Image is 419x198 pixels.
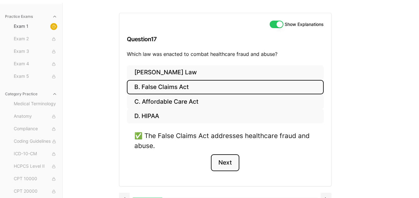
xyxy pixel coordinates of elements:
[285,22,324,27] label: Show Explanations
[127,80,324,95] button: B. False Claims Act
[14,176,57,182] span: CPT 10000
[14,61,57,67] span: Exam 4
[11,99,60,109] button: Medical Terminology
[11,59,60,69] button: Exam 4
[127,50,324,58] p: Which law was enacted to combat healthcare fraud and abuse?
[127,65,324,80] button: [PERSON_NAME] Law
[2,12,60,22] button: Practice Exams
[11,136,60,146] button: Coding Guidelines
[14,23,57,30] span: Exam 1
[14,73,57,80] span: Exam 5
[11,22,60,32] button: Exam 1
[14,101,57,107] span: Medical Terminology
[127,94,324,109] button: C. Affordable Care Act
[11,47,60,57] button: Exam 3
[127,109,324,124] button: D. HIPAA
[14,113,57,120] span: Anatomy
[11,186,60,196] button: CPT 20000
[14,126,57,132] span: Compliance
[11,174,60,184] button: CPT 10000
[14,151,57,157] span: ICD-10-CM
[11,34,60,44] button: Exam 2
[14,163,57,170] span: HCPCS Level II
[11,149,60,159] button: ICD-10-CM
[11,124,60,134] button: Compliance
[127,30,324,48] h3: Question 17
[14,36,57,42] span: Exam 2
[14,48,57,55] span: Exam 3
[211,154,239,171] button: Next
[2,89,60,99] button: Category Practice
[134,131,316,150] div: ✅ The False Claims Act addresses healthcare fraud and abuse.
[14,138,57,145] span: Coding Guidelines
[11,111,60,121] button: Anatomy
[14,188,57,195] span: CPT 20000
[11,161,60,171] button: HCPCS Level II
[11,72,60,82] button: Exam 5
